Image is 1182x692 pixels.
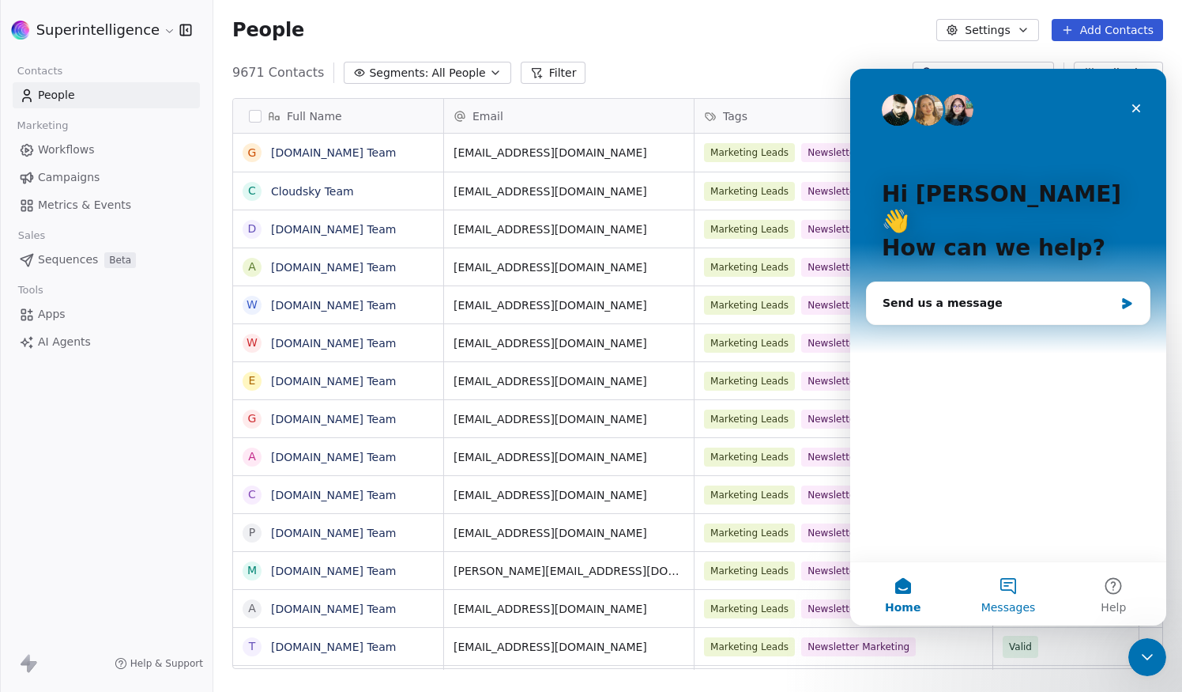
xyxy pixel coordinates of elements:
a: Metrics & Events [13,192,200,218]
span: People [232,18,304,42]
span: Apps [38,306,66,323]
span: Marketing Leads [704,143,795,162]
a: [DOMAIN_NAME] Team [271,603,396,615]
div: W [247,335,258,351]
a: Workflows [13,137,200,163]
span: Marketing Leads [704,296,795,315]
span: Newsletter Marketing [801,334,916,353]
span: Beta [104,252,136,268]
div: E [249,372,256,389]
a: Cloudsky Team [271,185,354,198]
div: P [249,524,255,541]
span: [EMAIL_ADDRESS][DOMAIN_NAME] [454,221,684,237]
div: Tags [695,99,992,133]
iframe: Intercom live chat [850,69,1166,626]
span: Newsletter Marketing [801,599,916,618]
span: Sequences [38,251,98,268]
span: Newsletter Marketing [801,562,916,580]
button: Add Contacts [1052,19,1163,41]
img: sinews%20copy.png [11,21,30,40]
div: C [248,183,256,199]
span: Metrics & Events [38,197,131,214]
a: AI Agents [13,329,200,355]
span: Sales [11,224,52,248]
span: [EMAIL_ADDRESS][DOMAIN_NAME] [454,259,684,275]
div: Email [444,99,694,133]
span: Marketing Leads [704,220,795,239]
span: Newsletter Marketing [801,524,916,543]
span: [EMAIL_ADDRESS][DOMAIN_NAME] [454,639,684,655]
span: Campaigns [38,169,100,186]
span: [EMAIL_ADDRESS][DOMAIN_NAME] [454,297,684,313]
a: [DOMAIN_NAME] Team [271,527,396,539]
button: Filter [521,62,586,84]
a: Apps [13,301,200,327]
div: A [248,259,256,275]
span: [EMAIL_ADDRESS][DOMAIN_NAME] [454,145,684,161]
span: Newsletter Marketing [801,372,916,391]
button: Superintelligence [19,17,168,43]
span: Newsletter Marketing [801,220,916,239]
span: [EMAIL_ADDRESS][DOMAIN_NAME] [454,335,684,351]
span: Tags [723,108,747,124]
span: Superintelligence [36,20,160,40]
span: Newsletter Marketing [801,410,916,429]
a: [DOMAIN_NAME] Team [271,223,396,236]
span: Marketing Leads [704,410,795,429]
span: Help & Support [130,657,203,670]
span: [EMAIL_ADDRESS][DOMAIN_NAME] [454,449,684,465]
span: Email [472,108,503,124]
a: SequencesBeta [13,247,200,273]
span: Newsletter Marketing [801,448,916,467]
div: D [248,221,257,237]
div: G [248,145,257,161]
a: Campaigns [13,164,200,191]
button: Edit View [1074,62,1163,84]
div: M [247,562,257,579]
span: Valid [1009,639,1032,655]
a: [DOMAIN_NAME] Team [271,565,396,577]
span: [EMAIL_ADDRESS][DOMAIN_NAME] [454,487,684,503]
span: Marketing Leads [704,182,795,201]
iframe: Intercom live chat [1128,638,1166,676]
span: Marketing Leads [704,334,795,353]
span: [EMAIL_ADDRESS][DOMAIN_NAME] [454,525,684,541]
span: [PERSON_NAME][EMAIL_ADDRESS][DOMAIN_NAME] [454,563,684,579]
span: [EMAIL_ADDRESS][DOMAIN_NAME] [454,183,684,199]
div: T [249,638,256,655]
a: [DOMAIN_NAME] Team [271,261,396,274]
a: People [13,82,200,108]
button: Settings [936,19,1038,41]
span: Newsletter Marketing [801,143,916,162]
a: [DOMAIN_NAME] Team [271,641,396,653]
span: Marketing Leads [704,258,795,277]
span: 9671 Contacts [232,63,324,82]
span: Newsletter Marketing [801,486,916,505]
span: Tools [11,278,50,302]
span: AI Agents [38,334,91,350]
a: [DOMAIN_NAME] Team [271,451,396,463]
a: [DOMAIN_NAME] Team [271,413,396,425]
span: Segments: [369,65,428,81]
span: [EMAIL_ADDRESS][DOMAIN_NAME] [454,601,684,617]
span: [EMAIL_ADDRESS][DOMAIN_NAME] [454,373,684,389]
span: All People [431,65,485,81]
span: Newsletter Marketing [801,637,916,656]
span: Marketing Leads [704,448,795,467]
span: Marketing Leads [704,599,795,618]
a: [DOMAIN_NAME] Team [271,489,396,501]
a: [DOMAIN_NAME] Team [271,299,396,312]
span: Full Name [287,108,342,124]
span: People [38,87,75,104]
span: Newsletter Marketing [801,182,916,201]
span: Marketing [10,114,75,138]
